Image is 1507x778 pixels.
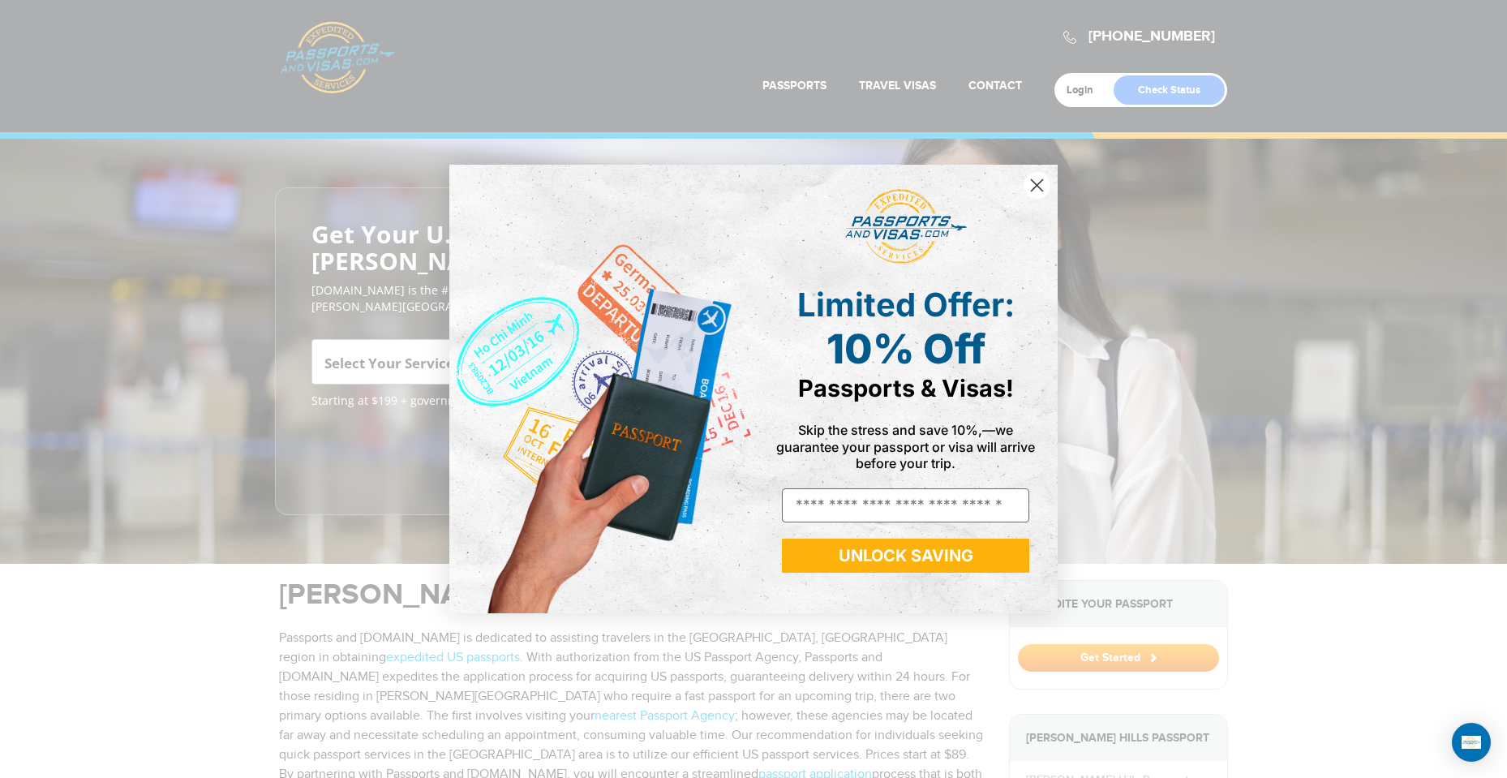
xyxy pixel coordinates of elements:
img: de9cda0d-0715-46ca-9a25-073762a91ba7.png [449,165,753,613]
span: 10% Off [826,325,985,373]
span: Limited Offer: [797,285,1015,325]
div: Open Intercom Messenger [1452,723,1491,762]
button: UNLOCK SAVING [782,539,1029,573]
span: Passports & Visas! [798,374,1014,402]
img: passports and visas [845,189,967,265]
span: Skip the stress and save 10%,—we guarantee your passport or visa will arrive before your trip. [776,422,1035,471]
button: Close dialog [1023,171,1051,200]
